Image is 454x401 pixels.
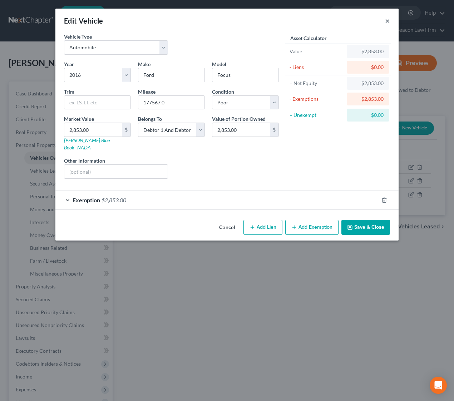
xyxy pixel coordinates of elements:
a: [PERSON_NAME] Blue Book [64,137,110,150]
label: Trim [64,88,74,95]
span: Exemption [73,197,100,203]
div: - Liens [290,64,344,71]
input: (optional) [64,165,168,178]
div: $2,853.00 [352,48,384,55]
label: Model [212,60,226,68]
div: Open Intercom Messenger [430,377,447,394]
a: NADA [77,144,91,150]
input: ex. Nissan [138,68,204,82]
div: Value [290,48,344,55]
div: $ [270,123,278,137]
label: Market Value [64,115,94,123]
button: × [385,16,390,25]
span: Make [138,61,150,67]
label: Mileage [138,88,156,95]
span: Belongs To [138,116,162,122]
label: Value of Portion Owned [212,115,266,123]
div: = Net Equity [290,80,344,87]
div: = Unexempt [290,112,344,119]
label: Year [64,60,74,68]
input: ex. Altima [212,68,278,82]
div: - Exemptions [290,95,344,103]
input: 0.00 [212,123,270,137]
div: $2,853.00 [352,95,384,103]
label: Vehicle Type [64,33,92,40]
button: Add Exemption [285,220,339,235]
span: $2,853.00 [102,197,126,203]
input: -- [138,96,204,109]
button: Save & Close [341,220,390,235]
div: $ [122,123,130,137]
div: $0.00 [352,112,384,119]
button: Cancel [213,221,241,235]
div: $0.00 [352,64,384,71]
div: Edit Vehicle [64,16,103,26]
label: Asset Calculator [290,34,327,42]
input: ex. LS, LT, etc [64,96,130,109]
label: Condition [212,88,234,95]
input: 0.00 [64,123,122,137]
label: Other Information [64,157,105,164]
button: Add Lien [243,220,282,235]
div: $2,853.00 [352,80,384,87]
